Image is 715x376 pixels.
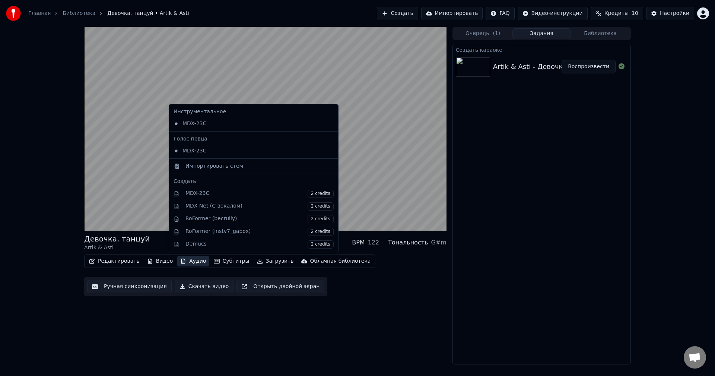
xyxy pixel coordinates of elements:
button: Кредиты10 [591,7,643,20]
button: Открыть двойной экран [236,280,324,293]
div: Тональность [388,238,428,247]
div: RoFormer (instv7_gabox) [185,228,334,236]
span: Девочка, танцуй • Artik & Asti [107,10,189,17]
button: Настройки [646,7,694,20]
div: Создать караоке [453,45,630,54]
div: Девочка, танцуй [84,234,150,244]
div: BPM [352,238,365,247]
nav: breadcrumb [28,10,189,17]
button: Создать [377,7,418,20]
button: Видео [144,256,176,266]
button: Очередь [454,28,512,39]
div: MDX-Net (С вокалом) [185,202,334,211]
a: Главная [28,10,51,17]
div: RoFormer (becruily) [185,215,334,223]
span: 10 [632,10,638,17]
button: Редактировать [86,256,143,266]
div: Artik & Asti [84,244,150,252]
button: Аудио [177,256,209,266]
button: Скачать видео [175,280,234,293]
div: Голос певца [171,133,337,145]
a: Библиотека [63,10,95,17]
span: 2 credits [308,240,334,249]
button: Видео-инструкции [518,7,588,20]
span: Кредиты [604,10,629,17]
button: Задания [512,28,571,39]
div: Облачная библиотека [310,257,371,265]
div: G#m [431,238,446,247]
button: Субтитры [211,256,252,266]
div: Artik & Asti - Девочка, танцуй [493,61,597,72]
div: 122 [368,238,379,247]
span: 2 credits [308,215,334,223]
button: FAQ [486,7,514,20]
div: MDX-23C [171,118,325,130]
button: Загрузить [254,256,297,266]
a: Открытый чат [684,346,706,369]
button: Библиотека [571,28,630,39]
button: Импортировать [421,7,483,20]
img: youka [6,6,21,21]
div: MDX-23C [171,145,325,157]
button: Воспроизвести [562,60,616,73]
span: ( 1 ) [493,30,500,37]
div: Настройки [660,10,689,17]
span: 2 credits [308,202,334,211]
div: Импортировать стем [185,162,243,170]
div: Demucs [185,240,334,249]
span: 2 credits [308,228,334,236]
div: MDX-23C [185,190,334,198]
span: 2 credits [308,190,334,198]
div: Инструментальное [171,106,337,118]
div: Создать [174,178,334,185]
button: Ручная синхронизация [87,280,172,293]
